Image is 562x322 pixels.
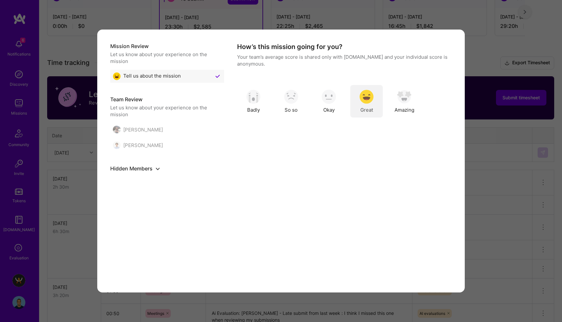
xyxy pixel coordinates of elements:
[113,126,121,133] img: Tanya Holovashkina
[113,141,163,149] div: [PERSON_NAME]
[110,96,224,103] h5: Team Review
[110,104,224,118] div: Let us know about your experience on the mission
[395,106,414,113] span: Amazing
[237,43,342,51] h4: How’s this mission going for you?
[110,51,224,65] div: Let us know about your experience on the mission
[110,165,224,172] h5: Hidden Members
[359,90,374,104] img: soso
[322,90,336,104] img: soso
[214,72,221,80] img: Checkmark
[113,141,121,149] img: Pedro Nogueira
[113,72,121,80] img: Great emoji
[284,90,298,104] img: soso
[323,106,335,113] span: Okay
[123,72,181,80] span: Tell us about the mission
[285,106,298,113] span: So so
[113,126,163,133] div: [PERSON_NAME]
[97,30,465,292] div: modal
[237,54,452,67] p: Your team’s average score is shared only with [DOMAIN_NAME] and your individual score is anonymous.
[156,167,160,171] i: icon ArrowDownBlack
[154,165,162,172] button: show or hide hidden members
[246,90,261,104] img: soso
[110,43,224,50] h5: Mission Review
[360,106,373,113] span: Great
[247,106,260,113] span: Badly
[397,90,411,104] img: soso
